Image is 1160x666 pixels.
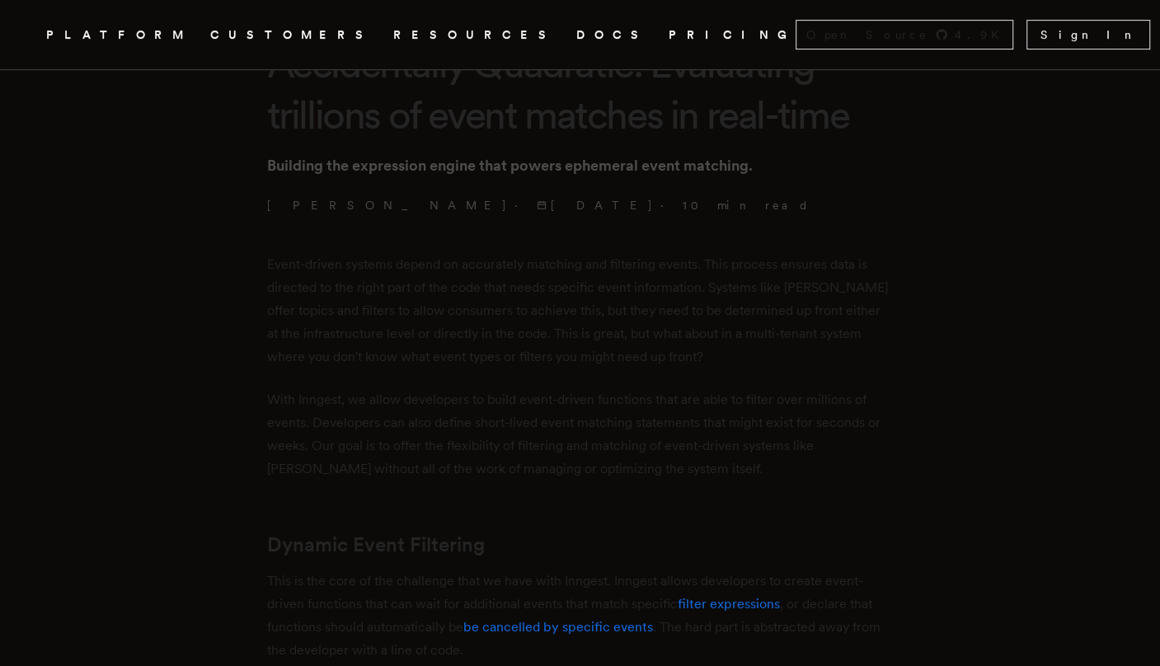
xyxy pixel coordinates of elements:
button: RESOURCES [393,25,557,45]
a: PRICING [669,25,796,45]
a: be cancelled by specific events [463,619,653,635]
p: Event-driven systems depend on accurately matching and filtering events. This process ensures dat... [267,253,894,368]
a: Sign In [1026,20,1150,49]
a: filter expressions [678,596,780,612]
span: 4.9 K [955,26,1009,43]
h1: Accidentally Quadratic: Evaluating trillions of event matches in real-time [267,38,894,141]
a: CUSTOMERS [210,25,373,45]
span: 10 min read [683,197,810,213]
p: This is the core of the challenge that we have with Inngest. Inngest allows developers to create ... [267,570,894,662]
p: · · [267,197,894,213]
h2: Dynamic Event Filtering [267,533,894,556]
a: DOCS [576,25,649,45]
p: Building the expression engine that powers ephemeral event matching. [267,154,894,177]
a: [PERSON_NAME] [267,197,508,213]
button: PLATFORM [46,25,190,45]
span: [DATE] [537,197,654,213]
p: With Inngest, we allow developers to build event-driven functions that are able to filter over mi... [267,388,894,481]
span: Open Source [806,26,928,43]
